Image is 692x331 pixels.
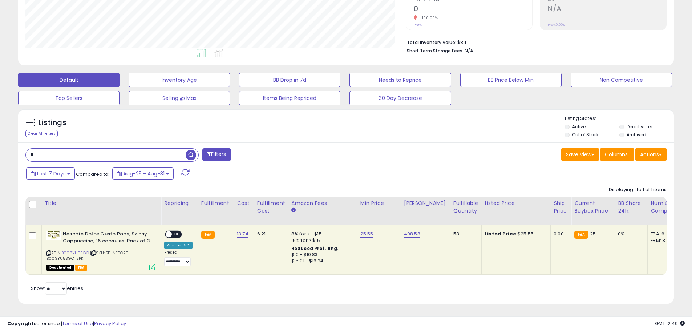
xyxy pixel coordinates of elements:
div: Cost [237,199,251,207]
div: Clear All Filters [25,130,58,137]
div: seller snap | | [7,320,126,327]
button: Aug-25 - Aug-31 [112,167,174,180]
strong: Copyright [7,320,34,327]
div: $15.01 - $16.24 [291,258,352,264]
span: 25 [590,230,596,237]
span: OFF [172,231,183,238]
button: Columns [600,148,634,161]
div: $10 - $10.83 [291,252,352,258]
span: 2025-09-8 12:49 GMT [655,320,685,327]
div: FBA: 6 [651,231,675,237]
div: Fulfillment [201,199,231,207]
button: Default [18,73,120,87]
div: FBM: 3 [651,237,675,244]
button: Selling @ Max [129,91,230,105]
div: $25.55 [485,231,545,237]
b: Short Term Storage Fees: [407,48,464,54]
div: Amazon Fees [291,199,354,207]
h2: 0 [414,5,532,15]
small: FBA [574,231,588,239]
a: Terms of Use [62,320,93,327]
span: FBA [75,265,88,271]
div: 8% for <= $15 [291,231,352,237]
button: Items Being Repriced [239,91,340,105]
a: 25.55 [360,230,373,238]
div: 0% [618,231,642,237]
b: Reduced Prof. Rng. [291,245,339,251]
button: 30 Day Decrease [349,91,451,105]
span: N/A [465,47,473,54]
span: Last 7 Days [37,170,66,177]
small: -100.00% [417,15,438,21]
div: Fulfillment Cost [257,199,285,215]
small: Prev: 1 [414,23,423,27]
a: Privacy Policy [94,320,126,327]
label: Out of Stock [572,132,599,138]
div: Listed Price [485,199,547,207]
button: Top Sellers [18,91,120,105]
div: 6.21 [257,231,283,237]
div: Ship Price [554,199,568,215]
button: BB Drop in 7d [239,73,340,87]
div: [PERSON_NAME] [404,199,447,207]
b: Listed Price: [485,230,518,237]
small: Prev: 0.00% [548,23,565,27]
div: Min Price [360,199,398,207]
button: BB Price Below Min [460,73,562,87]
div: 0.00 [554,231,566,237]
div: Amazon AI * [164,242,193,249]
small: FBA [201,231,215,239]
button: Needs to Reprice [349,73,451,87]
button: Last 7 Days [26,167,75,180]
label: Active [572,124,586,130]
button: Filters [202,148,231,161]
h5: Listings [39,118,66,128]
div: Displaying 1 to 1 of 1 items [609,186,667,193]
div: Repricing [164,199,195,207]
b: Total Inventory Value: [407,39,456,45]
div: 15% for > $15 [291,237,352,244]
span: All listings that are unavailable for purchase on Amazon for any reason other than out-of-stock [46,265,74,271]
span: | SKU: BE-NESC25-B003YU5SGO-3PK [46,250,131,261]
div: Current Buybox Price [574,199,612,215]
b: Nescafe Dolce Gusto Pods, Skinny Cappuccino, 16 capsules, Pack of 3 [63,231,151,246]
a: B003YU5SGO [61,250,89,256]
small: Amazon Fees. [291,207,296,214]
div: ASIN: [46,231,155,270]
p: Listing States: [565,115,674,122]
button: Non Competitive [571,73,672,87]
div: Fulfillable Quantity [453,199,478,215]
div: Preset: [164,250,193,266]
span: Compared to: [76,171,109,178]
span: Columns [605,151,628,158]
label: Archived [627,132,646,138]
label: Deactivated [627,124,654,130]
a: 408.58 [404,230,420,238]
li: $811 [407,37,661,46]
img: 41d7gB2klCL._SL40_.jpg [46,231,61,240]
a: 13.74 [237,230,248,238]
div: Num of Comp. [651,199,677,215]
button: Save View [561,148,599,161]
h2: N/A [548,5,666,15]
div: 53 [453,231,476,237]
span: Show: entries [31,285,83,292]
span: Aug-25 - Aug-31 [123,170,165,177]
div: Title [45,199,158,207]
button: Actions [635,148,667,161]
button: Inventory Age [129,73,230,87]
div: BB Share 24h. [618,199,644,215]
